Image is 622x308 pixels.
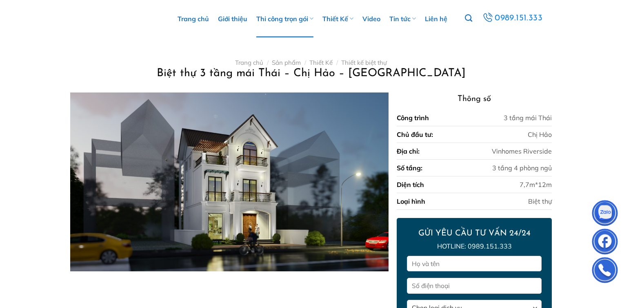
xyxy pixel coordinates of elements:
div: Loại hình [397,196,425,206]
a: Trang chủ [235,59,263,66]
div: Vinhomes Riverside [492,146,552,156]
a: Thiết kế biệt thự [341,59,387,66]
img: Biệt thự 3 tầng mái Thái - Chị Hảo - Vinhomes Riverside 1 [70,92,389,271]
div: Địa chỉ: [397,146,420,156]
div: 3 tầng mái Thái [504,113,552,123]
div: Công trình [397,113,429,123]
span: / [267,59,269,66]
span: / [304,59,306,66]
a: 0989.151.333 [481,11,544,26]
h1: Biệt thự 3 tầng mái Thái – Chị Hảo – [GEOGRAPHIC_DATA] [80,66,542,81]
span: 0989.151.333 [495,11,542,25]
img: M.A.S HOME – Tổng Thầu Thiết Kế Và Xây Nhà Trọn Gói [78,6,148,31]
a: Sản phẩm [272,59,301,66]
div: Biệt thự [528,196,552,206]
img: Zalo [593,202,617,227]
a: Thiết Kế [309,59,333,66]
h3: Thông số [397,92,552,106]
div: Chị Hảo [528,130,552,139]
div: Chủ đầu tư: [397,130,433,139]
div: Diện tích [397,180,424,189]
img: Phone [593,259,617,284]
img: Facebook [593,231,617,255]
a: Tìm kiếm [465,10,472,27]
div: 7,7m*12m [520,180,552,189]
h2: GỬI YÊU CẦU TƯ VẤN 24/24 [407,228,542,239]
div: Số tầng: [397,163,422,173]
div: 3 tầng 4 phòng ngủ [492,163,552,173]
p: Hotline: 0989.151.333 [407,241,542,252]
input: Số điện thoại [407,278,542,294]
input: Họ và tên [407,256,542,272]
span: / [336,59,338,66]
